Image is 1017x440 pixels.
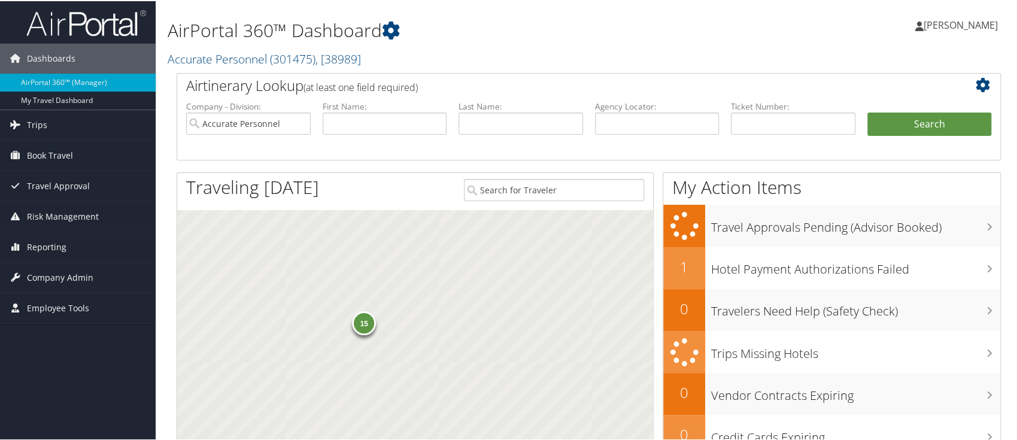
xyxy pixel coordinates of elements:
[186,174,319,199] h1: Traveling [DATE]
[186,74,922,95] h2: Airtinerary Lookup
[464,178,644,200] input: Search for Traveler
[27,292,89,322] span: Employee Tools
[27,109,47,139] span: Trips
[27,262,93,292] span: Company Admin
[663,381,705,402] h2: 0
[663,330,1000,372] a: Trips Missing Hotels
[711,296,1000,318] h3: Travelers Need Help (Safety Check)
[168,17,729,42] h1: AirPortal 360™ Dashboard
[663,204,1000,246] a: Travel Approvals Pending (Advisor Booked)
[731,99,855,111] label: Ticket Number:
[867,111,992,135] button: Search
[27,170,90,200] span: Travel Approval
[26,8,146,36] img: airportal-logo.png
[27,201,99,230] span: Risk Management
[711,380,1000,403] h3: Vendor Contracts Expiring
[27,43,75,72] span: Dashboards
[270,50,315,66] span: ( 301475 )
[924,17,998,31] span: [PERSON_NAME]
[663,288,1000,330] a: 0Travelers Need Help (Safety Check)
[711,254,1000,277] h3: Hotel Payment Authorizations Failed
[595,99,720,111] label: Agency Locator:
[186,99,311,111] label: Company - Division:
[315,50,361,66] span: , [ 38989 ]
[459,99,583,111] label: Last Name:
[663,246,1000,288] a: 1Hotel Payment Authorizations Failed
[27,139,73,169] span: Book Travel
[663,298,705,318] h2: 0
[711,338,1000,361] h3: Trips Missing Hotels
[711,212,1000,235] h3: Travel Approvals Pending (Advisor Booked)
[303,80,418,93] span: (at least one field required)
[27,231,66,261] span: Reporting
[663,174,1000,199] h1: My Action Items
[663,256,705,276] h2: 1
[168,50,361,66] a: Accurate Personnel
[353,310,377,334] div: 15
[323,99,447,111] label: First Name:
[663,372,1000,414] a: 0Vendor Contracts Expiring
[915,6,1010,42] a: [PERSON_NAME]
